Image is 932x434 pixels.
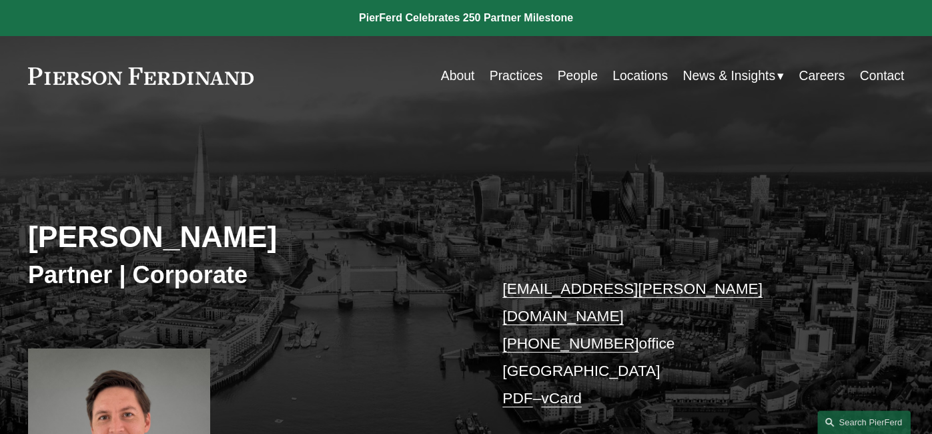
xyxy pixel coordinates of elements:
a: PDF [502,389,532,407]
h2: [PERSON_NAME] [28,219,466,255]
a: People [558,63,598,89]
a: [EMAIL_ADDRESS][PERSON_NAME][DOMAIN_NAME] [502,280,763,324]
span: News & Insights [682,64,775,87]
a: [PHONE_NUMBER] [502,335,638,352]
h3: Partner | Corporate [28,260,466,290]
a: Careers [799,63,845,89]
a: vCard [541,389,582,407]
a: About [441,63,475,89]
a: Locations [612,63,668,89]
a: Search this site [817,411,911,434]
p: office [GEOGRAPHIC_DATA] – [502,275,867,411]
a: Contact [859,63,904,89]
a: Practices [490,63,543,89]
a: folder dropdown [682,63,784,89]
